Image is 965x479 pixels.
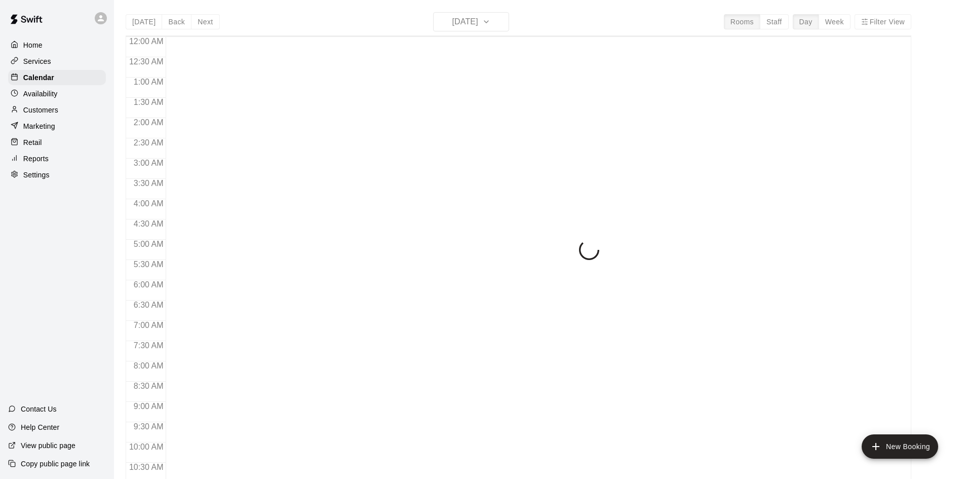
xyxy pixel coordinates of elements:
[131,402,166,411] span: 9:00 AM
[21,422,59,432] p: Help Center
[131,219,166,228] span: 4:30 AM
[23,72,54,83] p: Calendar
[23,170,50,180] p: Settings
[8,135,106,150] a: Retail
[23,89,58,99] p: Availability
[131,260,166,269] span: 5:30 AM
[131,382,166,390] span: 8:30 AM
[131,301,166,309] span: 6:30 AM
[131,118,166,127] span: 2:00 AM
[23,137,42,148] p: Retail
[8,86,106,101] a: Availability
[21,404,57,414] p: Contact Us
[131,341,166,350] span: 7:30 AM
[131,199,166,208] span: 4:00 AM
[131,98,166,106] span: 1:30 AM
[131,422,166,431] span: 9:30 AM
[21,459,90,469] p: Copy public page link
[131,361,166,370] span: 8:00 AM
[8,54,106,69] a: Services
[21,440,75,451] p: View public page
[131,240,166,248] span: 5:00 AM
[8,70,106,85] a: Calendar
[23,154,49,164] p: Reports
[8,151,106,166] a: Reports
[131,159,166,167] span: 3:00 AM
[23,105,58,115] p: Customers
[8,38,106,53] a: Home
[131,179,166,188] span: 3:30 AM
[8,102,106,118] a: Customers
[127,443,166,451] span: 10:00 AM
[127,57,166,66] span: 12:30 AM
[23,40,43,50] p: Home
[131,280,166,289] span: 6:00 AM
[131,321,166,329] span: 7:00 AM
[127,37,166,46] span: 12:00 AM
[131,78,166,86] span: 1:00 AM
[131,138,166,147] span: 2:30 AM
[8,119,106,134] a: Marketing
[127,463,166,471] span: 10:30 AM
[862,434,938,459] button: add
[23,121,55,131] p: Marketing
[8,167,106,182] a: Settings
[23,56,51,66] p: Services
